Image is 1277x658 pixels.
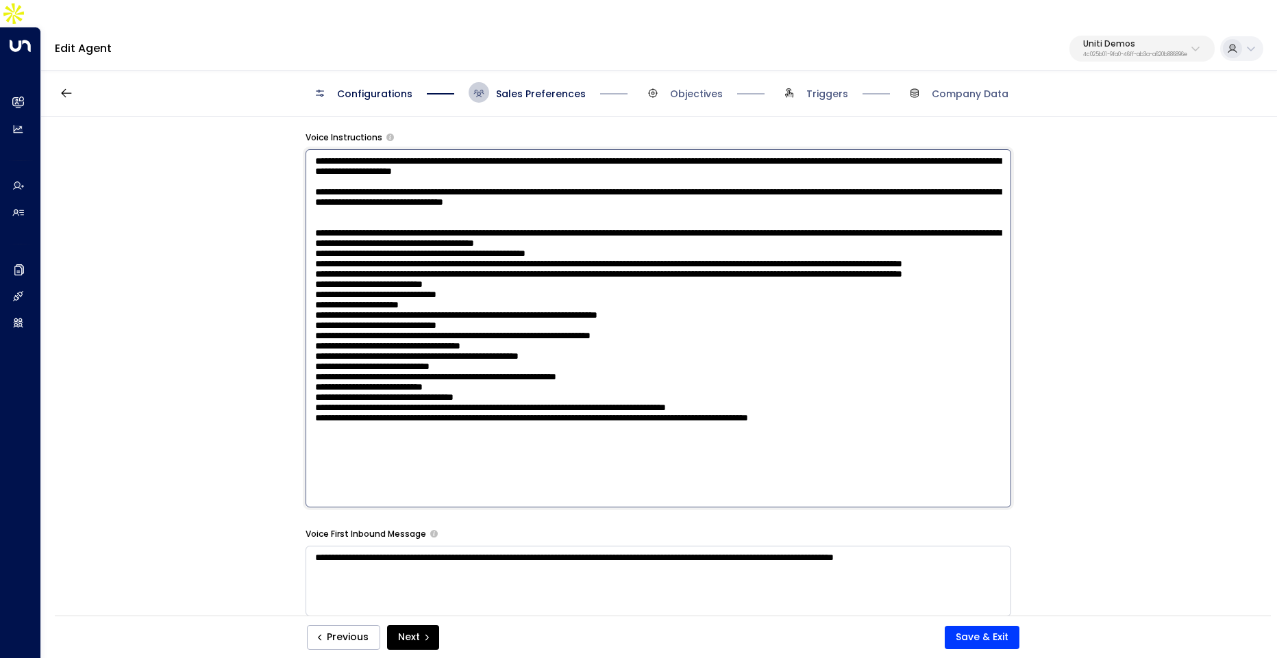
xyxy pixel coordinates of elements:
button: Next [387,625,439,650]
span: Objectives [670,87,723,101]
button: Uniti Demos4c025b01-9fa0-46ff-ab3a-a620b886896e [1069,36,1215,62]
button: The opening message when answering incoming calls. Use placeholders: [Lead Name], [Copilot Name],... [430,530,438,537]
label: Voice Instructions [306,131,382,144]
span: Configurations [337,87,412,101]
p: Uniti Demos [1083,40,1187,48]
label: Voice First Inbound Message [306,528,426,540]
p: 4c025b01-9fa0-46ff-ab3a-a620b886896e [1083,52,1187,58]
span: Company Data [932,87,1008,101]
span: Sales Preferences [496,87,586,101]
span: Triggers [806,87,848,101]
button: Save & Exit [945,626,1019,649]
a: Edit Agent [55,40,112,56]
button: Provide specific instructions for phone conversations, such as tone, pacing, information to empha... [386,134,394,141]
button: Previous [307,625,380,650]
